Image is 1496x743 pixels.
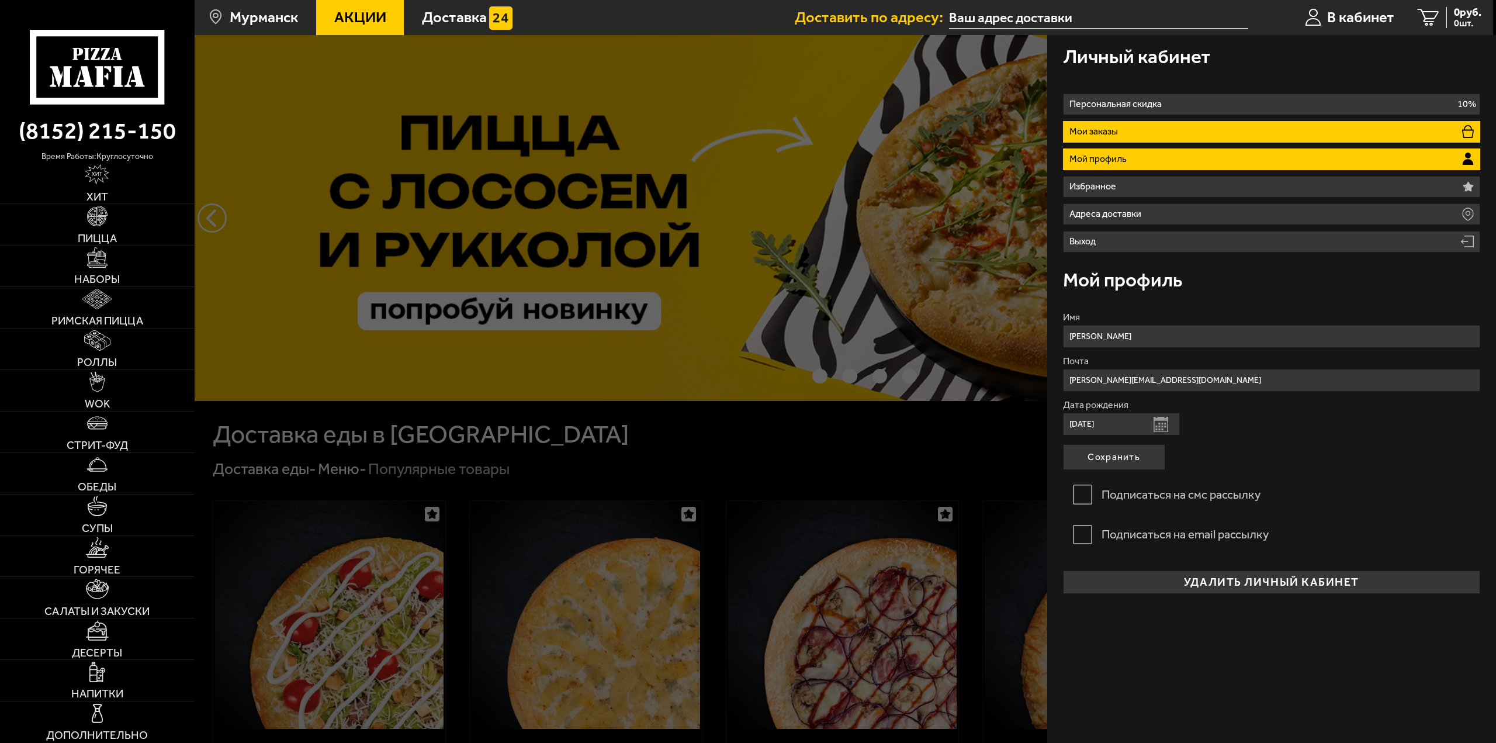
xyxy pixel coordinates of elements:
[86,191,108,202] span: Хит
[1063,270,1182,289] h3: Мой профиль
[1069,154,1131,164] p: Мой профиль
[1327,10,1394,25] span: В кабинет
[1063,47,1210,66] h3: Личный кабинет
[78,233,117,244] span: Пицца
[85,398,110,409] span: WOK
[1069,237,1100,246] p: Выход
[51,315,143,326] span: Римская пицца
[1063,400,1481,410] label: Дата рождения
[230,10,298,25] span: Мурманск
[795,10,949,25] span: Доставить по адресу:
[1063,519,1481,550] label: Подписаться на email рассылку
[74,274,120,285] span: Наборы
[489,6,512,30] img: 15daf4d41897b9f0e9f617042186c801.svg
[949,7,1248,29] input: Ваш адрес доставки
[82,523,113,534] span: Супы
[71,688,123,699] span: Напитки
[78,481,116,492] span: Обеды
[67,440,128,451] span: Стрит-фуд
[1063,325,1481,348] input: Ваше имя
[1454,7,1481,18] span: 0 руб.
[1063,357,1481,366] label: Почта
[44,606,150,617] span: Салаты и закуски
[1454,19,1481,28] span: 0 шт.
[1069,182,1120,191] p: Избранное
[72,647,122,658] span: Десерты
[334,10,386,25] span: Акции
[74,564,120,575] span: Горячее
[1063,313,1481,322] label: Имя
[1069,99,1166,109] p: Персональная скидка
[1069,127,1122,136] p: Мои заказы
[422,10,487,25] span: Доставка
[1063,413,1180,436] input: Ваша дата рождения
[1063,369,1481,392] input: Ваш e-mail
[1063,479,1481,510] label: Подписаться на смс рассылку
[1069,209,1145,219] p: Адреса доставки
[1154,417,1168,432] button: Открыть календарь
[1063,444,1165,470] button: Сохранить
[77,357,117,368] span: Роллы
[46,730,148,741] span: Дополнительно
[1457,99,1476,109] p: 10%
[1063,571,1481,594] button: удалить личный кабинет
